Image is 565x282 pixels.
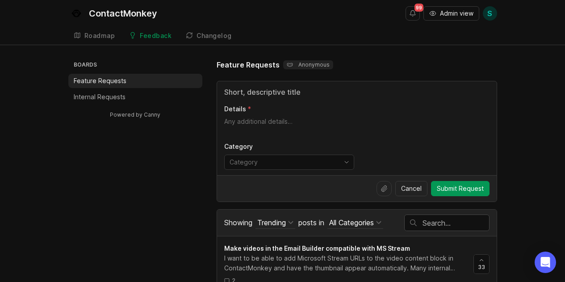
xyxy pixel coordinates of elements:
svg: toggle icon [339,159,354,166]
p: Anonymous [287,61,330,68]
div: I want to be able to add Microsoft Stream URLs to the video content block in ContactMonkey and ha... [224,253,466,273]
div: Open Intercom Messenger [535,252,556,273]
div: Changelog [197,33,232,39]
span: Submit Request [437,184,484,193]
button: posts in [327,217,383,229]
a: Feature Requests [68,74,202,88]
input: Category [230,157,339,167]
button: S [483,6,497,21]
span: 33 [478,263,485,271]
a: Feedback [124,27,177,45]
button: Cancel [395,181,427,196]
input: Search… [423,218,489,228]
span: Cancel [401,184,422,193]
h3: Boards [72,59,202,72]
span: Make videos in the Email Builder compatible with MS Stream [224,244,410,252]
a: Powered by Canny [109,109,162,120]
input: Title [224,87,490,97]
p: Feature Requests [74,76,126,85]
div: toggle menu [224,155,354,170]
span: 99 [414,4,423,12]
div: Roadmap [84,33,115,39]
span: S [487,8,492,19]
div: Trending [257,218,286,227]
p: Internal Requests [74,93,126,101]
p: Details [224,105,246,114]
span: posts in [298,218,324,227]
button: Admin view [423,6,479,21]
span: Admin view [440,9,473,18]
span: Showing [224,218,252,227]
h1: Feature Requests [217,59,280,70]
div: All Categories [329,218,374,227]
div: Feedback [140,33,172,39]
textarea: Details [224,117,490,135]
a: Roadmap [68,27,121,45]
img: ContactMonkey logo [68,5,84,21]
a: Internal Requests [68,90,202,104]
button: Showing [255,217,295,229]
button: 33 [473,254,490,274]
a: Changelog [180,27,237,45]
p: Category [224,142,354,151]
button: Submit Request [431,181,490,196]
button: Notifications [406,6,420,21]
div: ContactMonkey [89,9,157,18]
